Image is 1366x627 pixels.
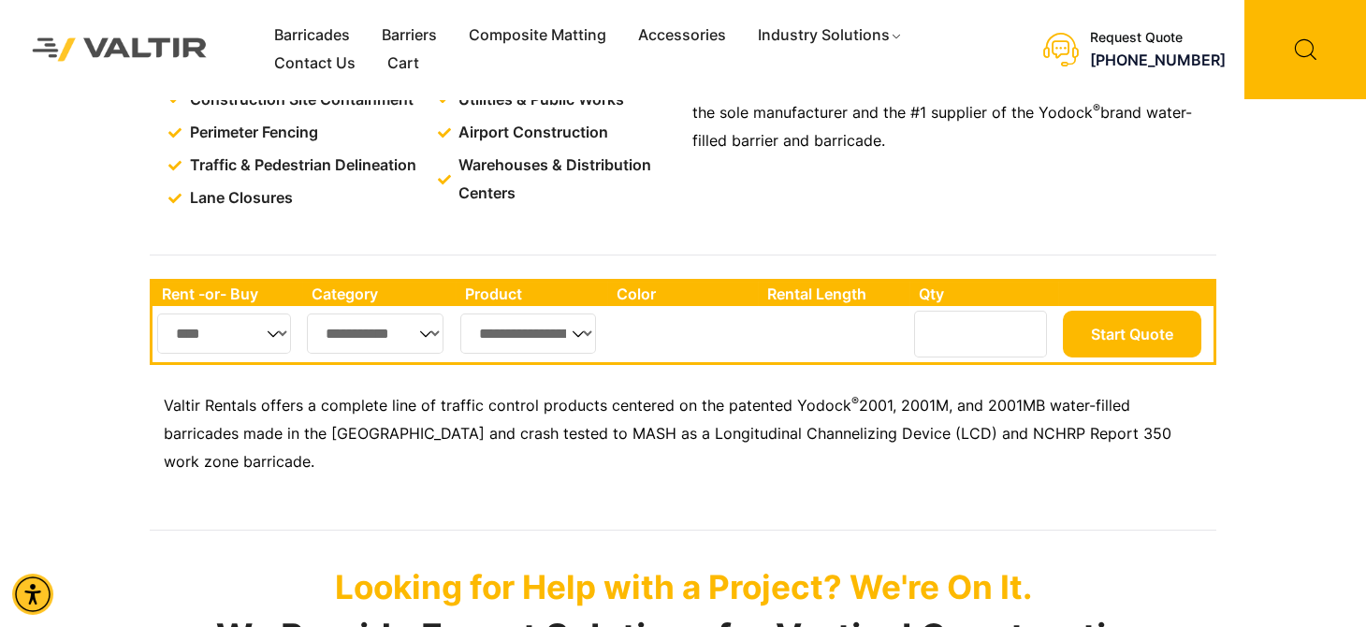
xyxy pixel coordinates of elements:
th: Qty [909,282,1058,306]
span: Warehouses & Distribution Centers [454,152,677,208]
span: Lane Closures [185,184,293,212]
a: Contact Us [258,50,371,78]
div: Request Quote [1090,30,1226,46]
a: Accessories [622,22,742,50]
span: Utilities & Public Works [454,86,624,114]
input: Number [914,311,1047,357]
th: Rental Length [758,282,909,306]
span: Construction Site Containment [185,86,414,114]
p: Looking for Help with a Project? We're On It. [150,567,1216,606]
span: Valtir Rentals offers a complete line of traffic control products centered on the patented Yodock [164,396,851,415]
button: Start Quote [1063,311,1201,357]
img: Valtir Rentals [14,20,225,80]
a: Barriers [366,22,453,50]
a: Industry Solutions [742,22,919,50]
th: Rent -or- Buy [153,282,302,306]
sup: ® [1093,101,1100,115]
span: Traffic & Pedestrian Delineation [185,152,416,180]
th: Product [456,282,608,306]
select: Single select [157,313,291,354]
a: call (888) 496-3625 [1090,51,1226,69]
th: Color [607,282,758,306]
select: Single select [460,313,596,354]
th: Category [302,282,456,306]
a: Composite Matting [453,22,622,50]
select: Single select [307,313,443,354]
a: Barricades [258,22,366,50]
span: 2001, 2001M, and 2001MB water-filled barricades made in the [GEOGRAPHIC_DATA] and crash tested to... [164,396,1171,471]
span: Perimeter Fencing [185,119,318,147]
sup: ® [851,394,859,408]
a: Cart [371,50,435,78]
div: Accessibility Menu [12,574,53,615]
span: Airport Construction [454,119,608,147]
